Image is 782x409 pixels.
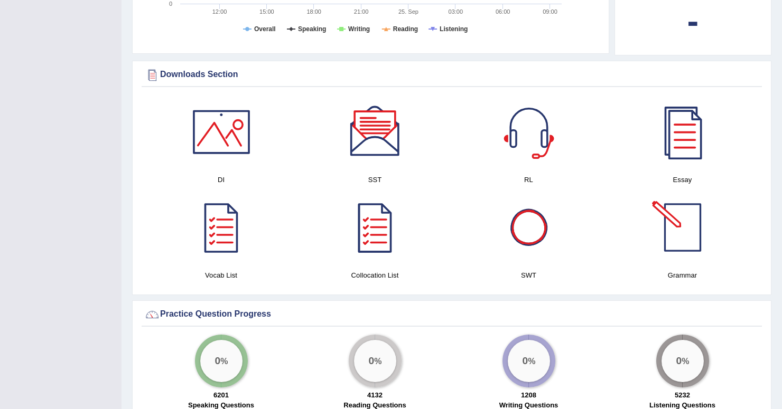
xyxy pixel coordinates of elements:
tspan: Writing [348,25,370,33]
text: 12:00 [212,8,227,15]
h4: SWT [457,270,600,281]
h4: Vocab List [150,270,293,281]
tspan: Overall [254,25,276,33]
strong: 4132 [367,391,383,399]
div: % [200,340,243,382]
div: % [662,340,704,382]
big: 0 [368,355,374,366]
strong: 5232 [675,391,690,399]
tspan: 25. Sep [398,8,418,15]
tspan: Speaking [298,25,326,33]
div: % [508,340,550,382]
text: 09:00 [543,8,557,15]
big: 0 [676,355,682,366]
b: - [687,2,699,40]
strong: 6201 [213,391,229,399]
div: Downloads Section [144,67,759,83]
big: 0 [215,355,220,366]
h4: SST [303,174,446,185]
text: 15:00 [259,8,274,15]
big: 0 [522,355,528,366]
h4: Collocation List [303,270,446,281]
h4: Grammar [611,270,754,281]
h4: Essay [611,174,754,185]
div: % [354,340,396,382]
strong: 1208 [521,391,536,399]
text: 21:00 [354,8,369,15]
text: 03:00 [449,8,463,15]
text: 18:00 [306,8,321,15]
h4: DI [150,174,293,185]
div: Practice Question Progress [144,307,759,322]
text: 0 [169,1,172,7]
tspan: Listening [440,25,468,33]
tspan: Reading [393,25,418,33]
h4: RL [457,174,600,185]
text: 06:00 [496,8,510,15]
